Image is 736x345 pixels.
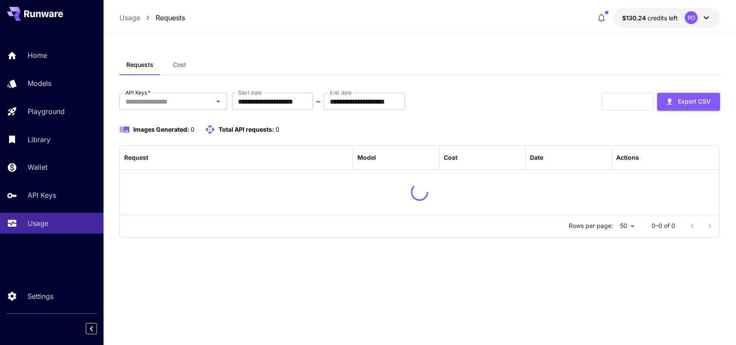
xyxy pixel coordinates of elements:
[125,89,150,96] label: API Keys
[444,154,457,161] div: Cost
[330,89,351,96] label: End date
[124,154,148,161] div: Request
[28,78,51,89] p: Models
[156,13,185,23] a: Requests
[648,14,678,22] span: credits left
[622,13,678,22] div: $130.24048
[28,291,53,301] p: Settings
[119,13,185,23] nav: breadcrumb
[92,321,103,336] div: Collapse sidebar
[191,126,194,133] span: 0
[133,126,189,133] span: Images Generated:
[238,89,262,96] label: Start date
[212,95,224,108] button: Open
[616,154,639,161] div: Actions
[651,222,675,230] p: 0–0 of 0
[119,13,140,23] a: Usage
[614,8,720,28] button: $130.24048PD
[617,220,638,232] div: 50
[219,126,274,133] span: Total API requests:
[569,222,613,230] p: Rows per page:
[173,61,186,69] span: Cost
[530,154,543,161] div: Date
[28,190,56,200] p: API Keys
[657,93,720,111] button: Export CSV
[126,61,153,69] span: Requests
[693,304,736,345] iframe: Chat Widget
[28,106,65,117] p: Playground
[28,162,47,172] p: Wallet
[357,154,376,161] div: Model
[28,50,47,60] p: Home
[28,134,50,145] p: Library
[28,218,48,228] p: Usage
[622,14,648,22] span: $130.24
[86,323,97,334] button: Collapse sidebar
[685,11,698,24] div: PD
[316,96,321,107] p: ~
[276,126,279,133] span: 0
